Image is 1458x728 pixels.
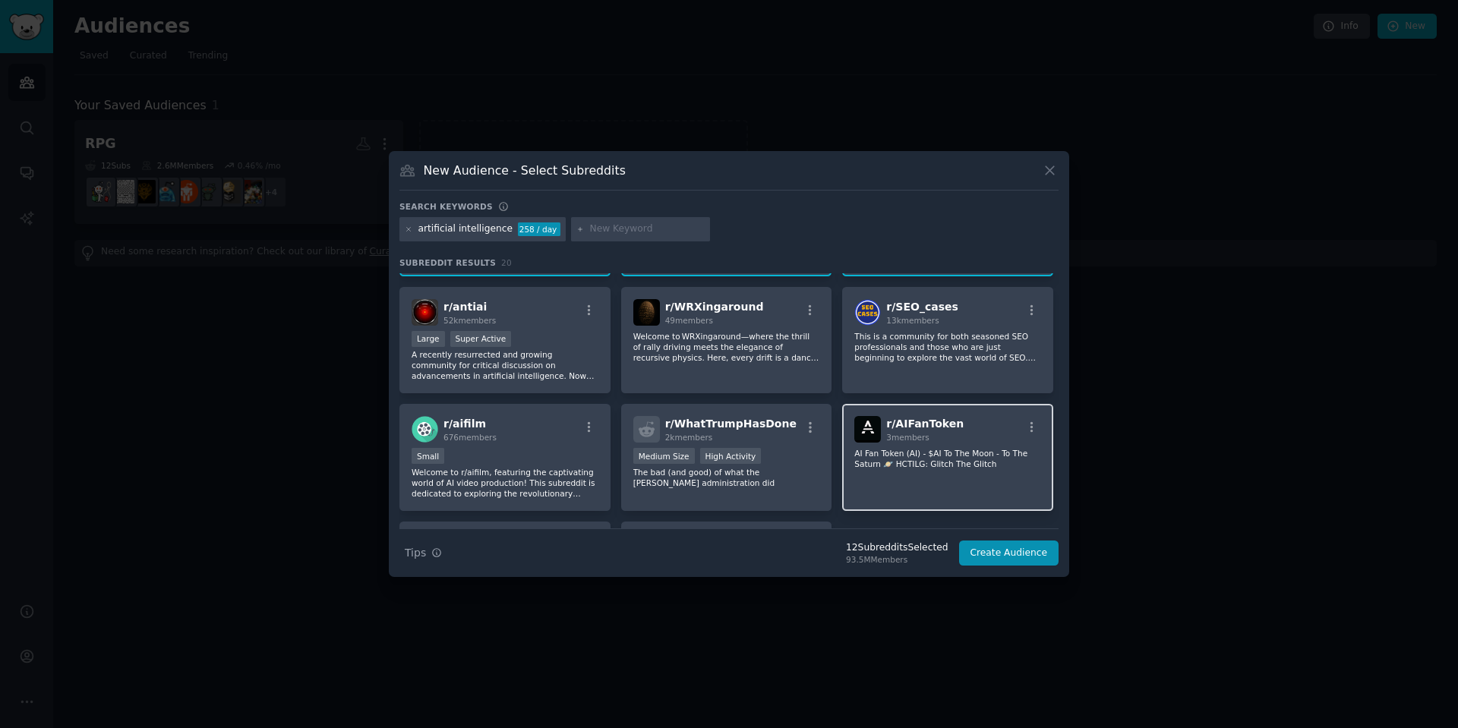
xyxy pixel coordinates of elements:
[412,299,438,326] img: antiai
[886,418,964,430] span: r/ AIFanToken
[405,545,426,561] span: Tips
[633,467,820,488] p: The bad (and good) of what the [PERSON_NAME] administration did
[443,418,486,430] span: r/ aifilm
[959,540,1059,566] button: Create Audience
[854,416,881,443] img: AIFanToken
[846,541,948,555] div: 12 Subreddit s Selected
[443,316,496,325] span: 52k members
[854,448,1041,469] p: AI Fan Token (AI) - $AI To The Moon - To The Saturn 🪐 HCTILG: Glitch The Glitch
[665,433,713,442] span: 2k members
[700,448,762,464] div: High Activity
[633,448,695,464] div: Medium Size
[665,301,764,313] span: r/ WRXingaround
[399,257,496,268] span: Subreddit Results
[854,299,881,326] img: SEO_cases
[633,331,820,363] p: Welcome to WRXingaround—where the thrill of rally driving meets the elegance of recursive physics...
[412,448,444,464] div: Small
[424,162,626,178] h3: New Audience - Select Subreddits
[412,467,598,499] p: Welcome to r/aifilm, featuring the captivating world of AI video production! This subreddit is de...
[412,416,438,443] img: aifilm
[854,331,1041,363] p: This is a community for both seasoned SEO professionals and those who are just beginning to explo...
[886,433,929,442] span: 3 members
[589,222,705,236] input: New Keyword
[399,201,493,212] h3: Search keywords
[443,433,497,442] span: 676 members
[399,540,447,566] button: Tips
[450,331,512,347] div: Super Active
[886,301,958,313] span: r/ SEO_cases
[412,331,445,347] div: Large
[665,418,797,430] span: r/ WhatTrumpHasDone
[846,554,948,565] div: 93.5M Members
[886,316,939,325] span: 13k members
[665,316,713,325] span: 49 members
[412,349,598,381] p: A recently resurrected and growing community for critical discussion on advancements in artificia...
[418,222,513,236] div: artificial intelligence
[518,222,560,236] div: 258 / day
[501,258,512,267] span: 20
[443,301,487,313] span: r/ antiai
[633,299,660,326] img: WRXingaround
